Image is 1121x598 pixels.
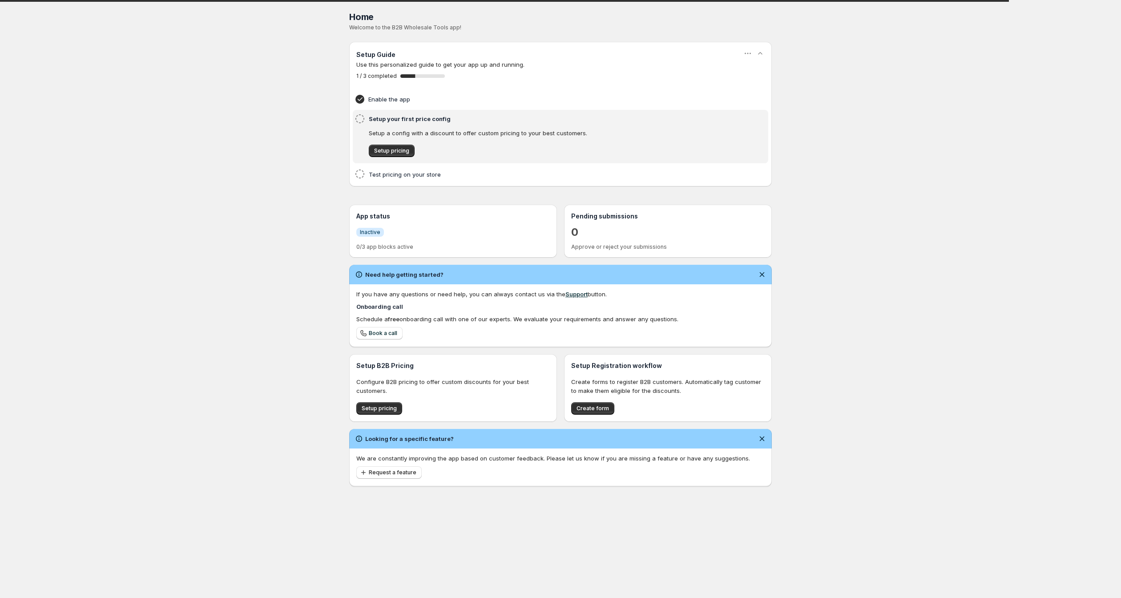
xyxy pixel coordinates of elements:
[369,469,416,476] span: Request a feature
[369,145,415,157] a: Setup pricing
[571,361,765,370] h3: Setup Registration workflow
[571,402,614,415] button: Create form
[368,95,725,104] h4: Enable the app
[356,212,550,221] h3: App status
[349,24,772,31] p: Welcome to the B2B Wholesale Tools app!
[577,405,609,412] span: Create form
[356,315,765,323] div: Schedule a onboarding call with one of our experts. We evaluate your requirements and answer any ...
[756,268,768,281] button: Dismiss notification
[571,212,765,221] h3: Pending submissions
[356,60,765,69] p: Use this personalized guide to get your app up and running.
[388,315,399,323] b: free
[571,243,765,251] p: Approve or reject your submissions
[369,129,722,137] p: Setup a config with a discount to offer custom pricing to your best customers.
[356,290,765,299] div: If you have any questions or need help, you can always contact us via the button.
[356,466,422,479] button: Request a feature
[356,327,403,339] a: Book a call
[374,147,409,154] span: Setup pricing
[756,432,768,445] button: Dismiss notification
[369,114,725,123] h4: Setup your first price config
[356,454,765,463] p: We are constantly improving the app based on customer feedback. Please let us know if you are mis...
[369,170,725,179] h4: Test pricing on your store
[565,291,588,298] a: Support
[365,270,444,279] h2: Need help getting started?
[362,405,397,412] span: Setup pricing
[356,377,550,395] p: Configure B2B pricing to offer custom discounts for your best customers.
[356,402,402,415] button: Setup pricing
[571,225,578,239] a: 0
[356,361,550,370] h3: Setup B2B Pricing
[360,229,380,236] span: Inactive
[365,434,454,443] h2: Looking for a specific feature?
[369,330,397,337] span: Book a call
[356,50,395,59] h3: Setup Guide
[571,377,765,395] p: Create forms to register B2B customers. Automatically tag customer to make them eligible for the ...
[356,227,384,237] a: InfoInactive
[356,243,550,251] p: 0/3 app blocks active
[356,302,765,311] h4: Onboarding call
[349,12,374,22] span: Home
[356,73,397,80] span: 1 / 3 completed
